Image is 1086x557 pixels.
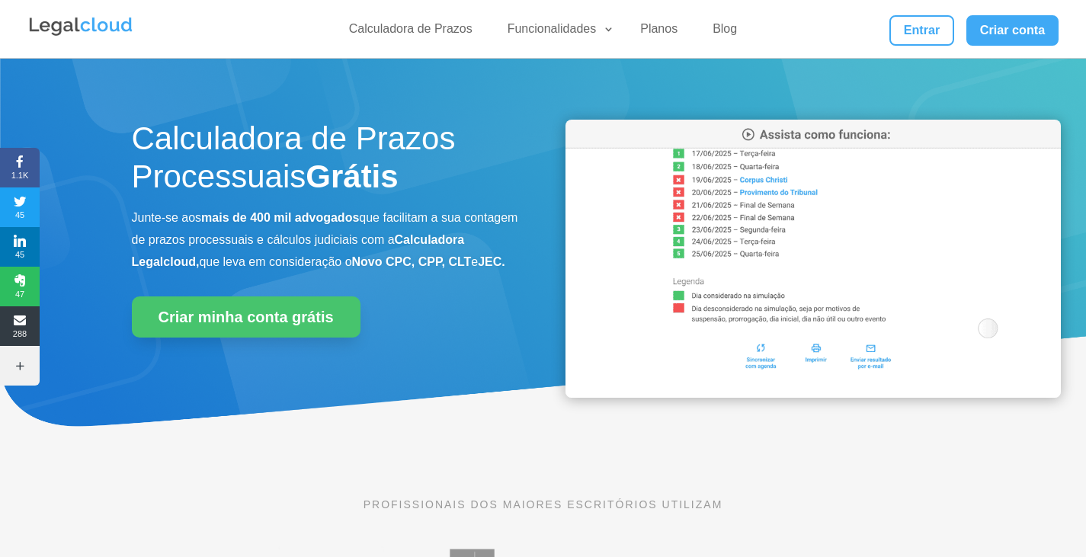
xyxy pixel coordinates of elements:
a: Planos [631,21,687,43]
a: Criar conta [966,15,1059,46]
a: Entrar [889,15,953,46]
a: Criar minha conta grátis [132,296,360,338]
a: Logo da Legalcloud [27,27,134,40]
b: JEC. [478,255,505,268]
b: mais de 400 mil advogados [201,211,359,224]
img: Legalcloud Logo [27,15,134,38]
a: Calculadora de Prazos [340,21,482,43]
b: Calculadora Legalcloud, [132,233,465,268]
b: Novo CPC, CPP, CLT [352,255,472,268]
strong: Grátis [306,158,398,194]
img: Calculadora de Prazos Processuais da Legalcloud [565,120,1061,398]
a: Funcionalidades [498,21,615,43]
a: Blog [703,21,746,43]
a: Calculadora de Prazos Processuais da Legalcloud [565,387,1061,400]
p: PROFISSIONAIS DOS MAIORES ESCRITÓRIOS UTILIZAM [132,496,955,513]
h1: Calculadora de Prazos Processuais [132,120,521,204]
p: Junte-se aos que facilitam a sua contagem de prazos processuais e cálculos judiciais com a que le... [132,207,521,273]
